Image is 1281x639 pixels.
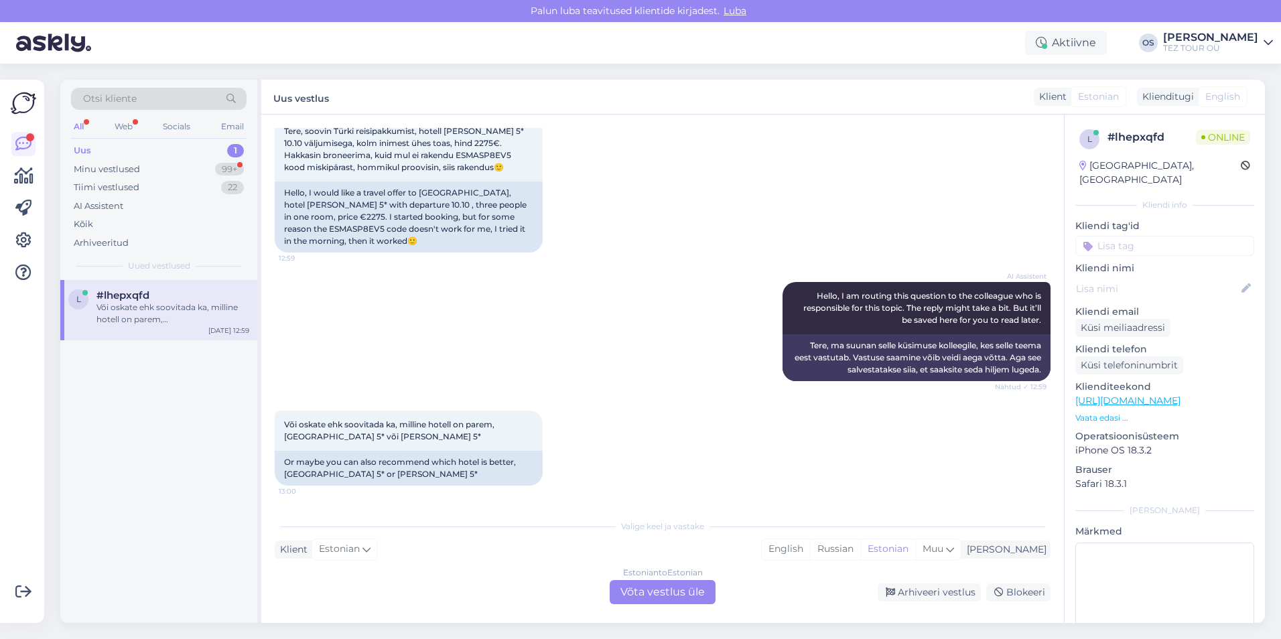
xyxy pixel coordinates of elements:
[1076,281,1239,296] input: Lisa nimi
[610,580,716,604] div: Võta vestlus üle
[1075,429,1254,443] p: Operatsioonisüsteem
[1075,356,1183,374] div: Küsi telefoninumbrit
[1205,90,1240,104] span: English
[275,182,543,253] div: Hello, I would like a travel offer to [GEOGRAPHIC_DATA], hotel [PERSON_NAME] 5* with departure 10...
[1025,31,1107,55] div: Aktiivne
[279,486,329,496] span: 13:00
[74,236,129,250] div: Arhiveeritud
[720,5,750,17] span: Luba
[1139,33,1158,52] div: OS
[1075,524,1254,539] p: Märkmed
[1163,32,1258,43] div: [PERSON_NAME]
[279,253,329,263] span: 12:59
[74,218,93,231] div: Kõik
[74,181,139,194] div: Tiimi vestlused
[227,144,244,157] div: 1
[1107,129,1196,145] div: # lhepxqfd
[1163,32,1273,54] a: [PERSON_NAME]TEZ TOUR OÜ
[275,451,543,486] div: Or maybe you can also recommend which hotel is better, [GEOGRAPHIC_DATA] 5* or [PERSON_NAME] 5*
[623,567,703,579] div: Estonian to Estonian
[1196,130,1250,145] span: Online
[1075,305,1254,319] p: Kliendi email
[961,543,1047,557] div: [PERSON_NAME]
[215,163,244,176] div: 99+
[1163,43,1258,54] div: TEZ TOUR OÜ
[96,289,149,301] span: #lhepxqfd
[1075,319,1170,337] div: Küsi meiliaadressi
[762,539,810,559] div: English
[923,543,943,555] span: Muu
[83,92,137,106] span: Otsi kliente
[1075,443,1254,457] p: iPhone OS 18.3.2
[1078,90,1119,104] span: Estonian
[1075,380,1254,394] p: Klienditeekond
[1137,90,1194,104] div: Klienditugi
[160,118,193,135] div: Socials
[1075,504,1254,516] div: [PERSON_NAME]
[860,539,915,559] div: Estonian
[783,334,1051,381] div: Tere, ma suunan selle küsimuse kolleegile, kes selle teema eest vastutab. Vastuse saamine võib ve...
[273,88,329,106] label: Uus vestlus
[1075,395,1181,407] a: [URL][DOMAIN_NAME]
[71,118,86,135] div: All
[1034,90,1067,104] div: Klient
[284,419,496,441] span: Või oskate ehk soovitada ka, milline hotell on parem, [GEOGRAPHIC_DATA] 5* või [PERSON_NAME] 5*
[11,90,36,116] img: Askly Logo
[1075,236,1254,256] input: Lisa tag
[1075,219,1254,233] p: Kliendi tag'id
[76,294,81,304] span: l
[1087,134,1092,144] span: l
[74,144,91,157] div: Uus
[995,382,1047,392] span: Nähtud ✓ 12:59
[96,301,249,326] div: Või oskate ehk soovitada ka, milline hotell on parem, [GEOGRAPHIC_DATA] 5* või [PERSON_NAME] 5*
[218,118,247,135] div: Email
[1079,159,1241,187] div: [GEOGRAPHIC_DATA], [GEOGRAPHIC_DATA]
[878,583,981,601] div: Arhiveeri vestlus
[1075,412,1254,424] p: Vaata edasi ...
[810,539,860,559] div: Russian
[275,543,308,557] div: Klient
[996,271,1047,281] span: AI Assistent
[74,163,140,176] div: Minu vestlused
[1075,199,1254,211] div: Kliendi info
[803,291,1043,325] span: Hello, I am routing this question to the colleague who is responsible for this topic. The reply m...
[112,118,135,135] div: Web
[208,326,249,336] div: [DATE] 12:59
[221,181,244,194] div: 22
[275,520,1051,532] div: Valige keel ja vastake
[319,542,360,557] span: Estonian
[1075,463,1254,477] p: Brauser
[128,260,190,272] span: Uued vestlused
[986,583,1051,601] div: Blokeeri
[1075,342,1254,356] p: Kliendi telefon
[1075,261,1254,275] p: Kliendi nimi
[74,200,123,213] div: AI Assistent
[1075,477,1254,491] p: Safari 18.3.1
